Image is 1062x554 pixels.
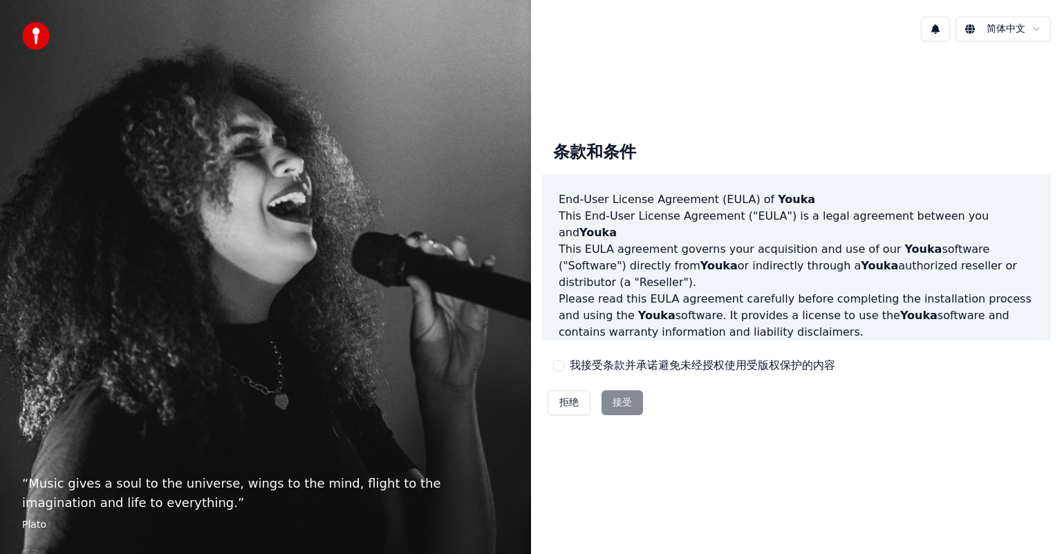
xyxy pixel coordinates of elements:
[559,341,1034,407] p: If you register for a free trial of the software, this EULA agreement will also govern that trial...
[22,518,509,532] footer: Plato
[778,193,815,206] span: Youka
[900,309,938,322] span: Youka
[861,259,898,272] span: Youka
[700,259,738,272] span: Youka
[559,191,1034,208] h3: End-User License Agreement (EULA) of
[579,226,617,239] span: Youka
[542,131,647,175] div: 条款和条件
[548,390,590,415] button: 拒绝
[559,241,1034,291] p: This EULA agreement governs your acquisition and use of our software ("Software") directly from o...
[638,309,676,322] span: Youka
[559,208,1034,241] p: This End-User License Agreement ("EULA") is a legal agreement between you and
[22,474,509,513] p: “ Music gives a soul to the universe, wings to the mind, flight to the imagination and life to ev...
[570,357,835,374] label: 我接受条款并承诺避免未经授权使用受版权保护的内容
[22,22,50,50] img: youka
[904,242,942,256] span: Youka
[559,291,1034,341] p: Please read this EULA agreement carefully before completing the installation process and using th...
